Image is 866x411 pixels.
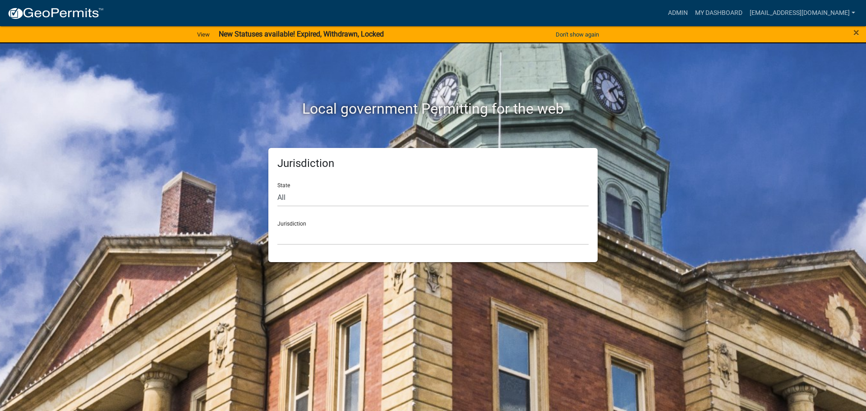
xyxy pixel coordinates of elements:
a: View [193,27,213,42]
a: My Dashboard [691,5,746,22]
a: Admin [664,5,691,22]
span: × [853,26,859,39]
button: Close [853,27,859,38]
button: Don't show again [552,27,603,42]
a: [EMAIL_ADDRESS][DOMAIN_NAME] [746,5,859,22]
strong: New Statuses available! Expired, Withdrawn, Locked [219,30,384,38]
h2: Local government Permitting for the web [183,100,683,117]
h5: Jurisdiction [277,157,589,170]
